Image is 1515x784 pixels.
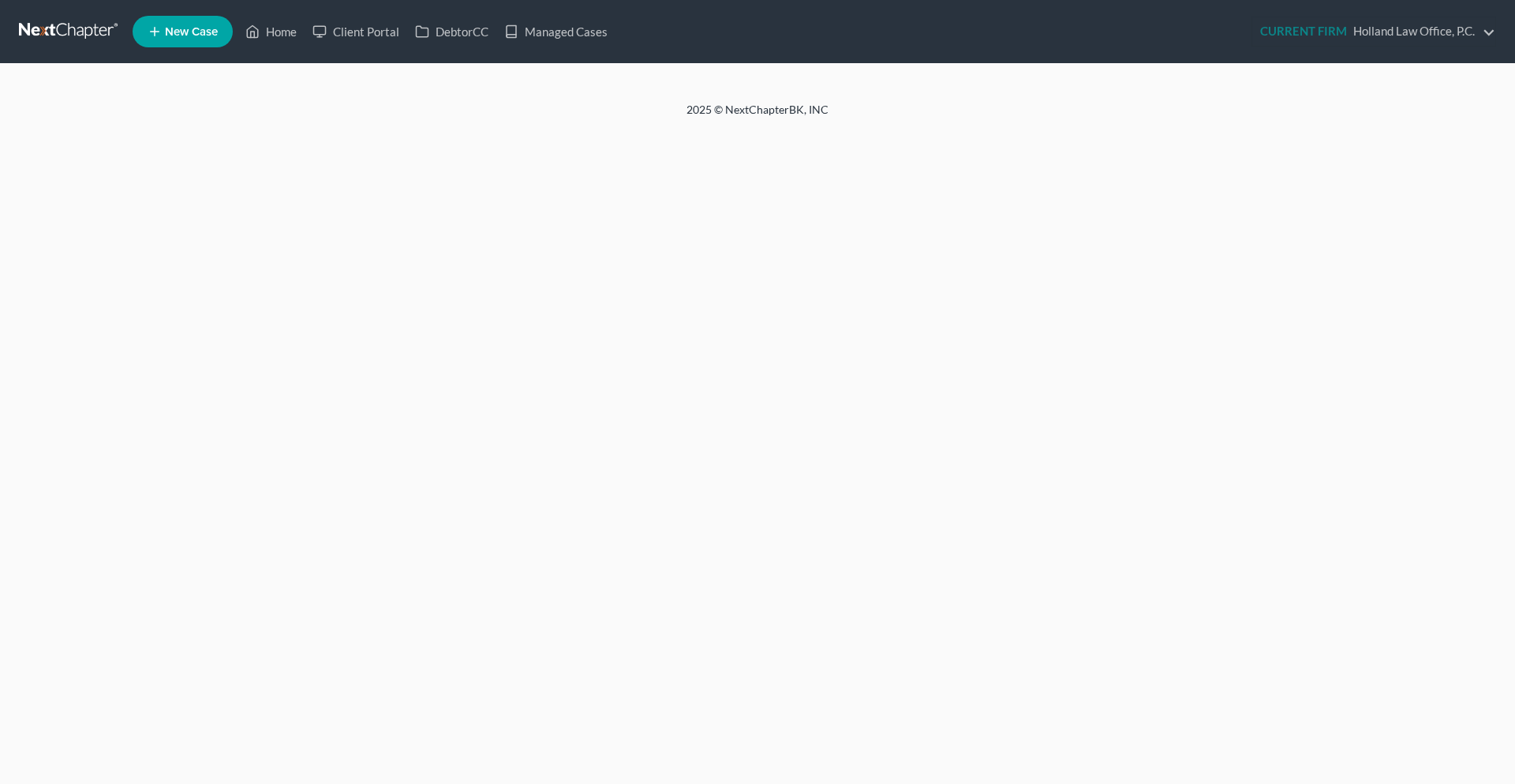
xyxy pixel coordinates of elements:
[407,17,496,46] a: DebtorCC
[133,16,233,47] new-legal-case-button: New Case
[1260,24,1347,38] strong: CURRENT FIRM
[238,17,305,46] a: Home
[1252,17,1495,46] a: CURRENT FIRMHolland Law Office, P.C.
[496,17,615,46] a: Managed Cases
[305,17,407,46] a: Client Portal
[308,102,1207,130] div: 2025 © NextChapterBK, INC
